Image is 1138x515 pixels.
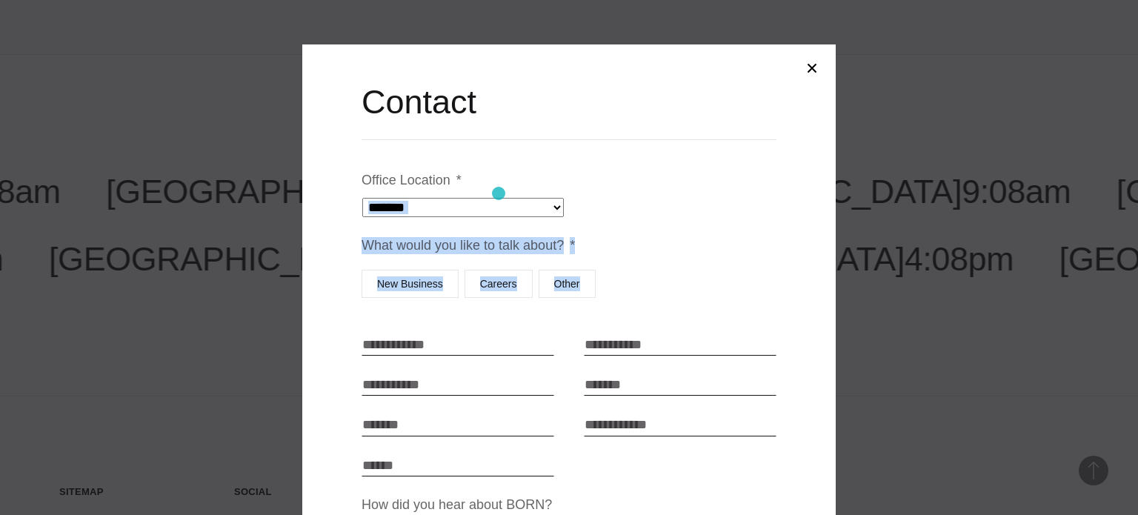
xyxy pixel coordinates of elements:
[539,270,596,298] label: Other
[362,496,552,514] label: How did you hear about BORN?
[362,270,459,298] label: New Business
[362,80,776,124] h2: Contact
[362,172,462,189] label: Office Location
[465,270,533,298] label: Careers
[362,237,575,254] label: What would you like to talk about?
